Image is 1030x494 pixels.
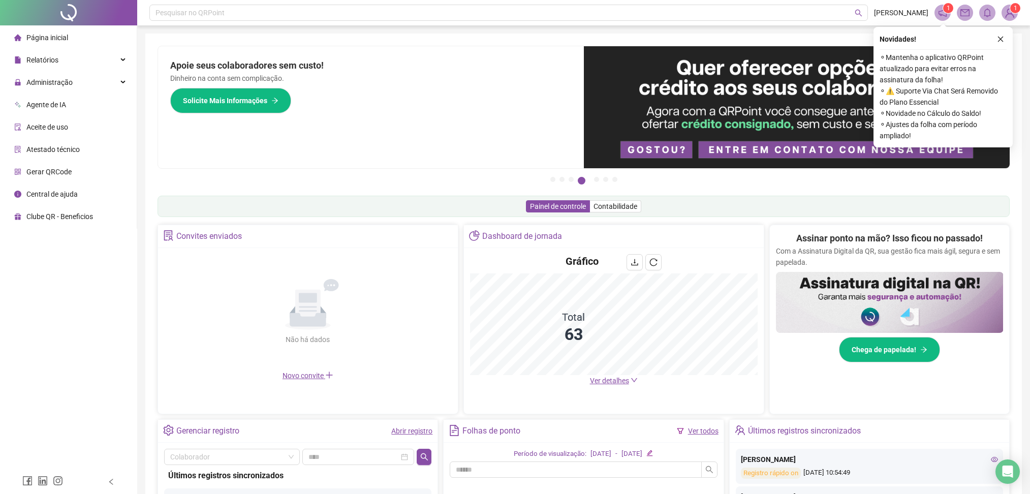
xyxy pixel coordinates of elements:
[748,422,861,440] div: Últimos registros sincronizados
[621,449,642,459] div: [DATE]
[514,449,586,459] div: Período de visualização:
[938,8,947,17] span: notification
[325,371,333,379] span: plus
[1010,3,1020,13] sup: Atualize o seu contato no menu Meus Dados
[947,5,950,12] span: 1
[163,425,174,436] span: setting
[590,377,638,385] a: Ver detalhes down
[26,168,72,176] span: Gerar QRCode
[880,85,1007,108] span: ⚬ ⚠️ Suporte Via Chat Será Removido do Plano Essencial
[163,230,174,241] span: solution
[14,56,21,64] span: file
[615,449,617,459] div: -
[530,202,586,210] span: Painel de controle
[594,202,637,210] span: Contabilidade
[741,468,801,479] div: Registro rápido on
[741,468,998,479] div: [DATE] 10:54:49
[108,478,115,485] span: left
[26,34,68,42] span: Página inicial
[550,177,555,182] button: 1
[168,469,427,482] div: Últimos registros sincronizados
[271,97,278,104] span: arrow-right
[584,46,1010,168] img: banner%2Fa8ee1423-cce5-4ffa-a127-5a2d429cc7d8.png
[920,346,927,353] span: arrow-right
[943,3,953,13] sup: 1
[997,36,1004,43] span: close
[26,212,93,221] span: Clube QR - Beneficios
[1014,5,1017,12] span: 1
[38,476,48,486] span: linkedin
[590,377,629,385] span: Ver detalhes
[960,8,970,17] span: mail
[566,254,599,268] h4: Gráfico
[612,177,617,182] button: 7
[462,422,520,440] div: Folhas de ponto
[590,449,611,459] div: [DATE]
[391,427,432,435] a: Abrir registro
[646,450,653,456] span: edit
[880,108,1007,119] span: ⚬ Novidade no Cálculo do Saldo!
[26,101,66,109] span: Agente de IA
[53,476,63,486] span: instagram
[26,56,58,64] span: Relatórios
[559,177,565,182] button: 2
[283,372,333,380] span: Novo convite
[170,88,291,113] button: Solicite Mais Informações
[855,9,862,17] span: search
[26,123,68,131] span: Aceite de uso
[874,7,928,18] span: [PERSON_NAME]
[880,34,916,45] span: Novidades !
[880,119,1007,141] span: ⚬ Ajustes da folha com período ampliado!
[983,8,992,17] span: bell
[482,228,562,245] div: Dashboard de jornada
[14,168,21,175] span: qrcode
[776,245,1004,268] p: Com a Assinatura Digital da QR, sua gestão fica mais ágil, segura e sem papelada.
[14,213,21,220] span: gift
[578,177,585,184] button: 4
[995,459,1020,484] div: Open Intercom Messenger
[449,425,459,436] span: file-text
[688,427,719,435] a: Ver todos
[776,272,1004,333] img: banner%2F02c71560-61a6-44d4-94b9-c8ab97240462.png
[26,190,78,198] span: Central de ajuda
[26,145,80,153] span: Atestado técnico
[22,476,33,486] span: facebook
[796,231,983,245] h2: Assinar ponto na mão? Isso ficou no passado!
[176,422,239,440] div: Gerenciar registro
[677,427,684,435] span: filter
[469,230,480,241] span: pie-chart
[631,377,638,384] span: down
[176,228,242,245] div: Convites enviados
[170,73,572,84] p: Dinheiro na conta sem complicação.
[603,177,608,182] button: 6
[14,34,21,41] span: home
[14,146,21,153] span: solution
[261,334,355,345] div: Não há dados
[594,177,599,182] button: 5
[14,79,21,86] span: lock
[183,95,267,106] span: Solicite Mais Informações
[1002,5,1017,20] img: 84630
[991,456,998,463] span: eye
[880,52,1007,85] span: ⚬ Mantenha o aplicativo QRPoint atualizado para evitar erros na assinatura da folha!
[14,123,21,131] span: audit
[26,78,73,86] span: Administração
[569,177,574,182] button: 3
[839,337,940,362] button: Chega de papelada!
[735,425,745,436] span: team
[631,258,639,266] span: download
[741,454,998,465] div: [PERSON_NAME]
[170,58,572,73] h2: Apoie seus colaboradores sem custo!
[649,258,658,266] span: reload
[705,466,713,474] span: search
[14,191,21,198] span: info-circle
[420,453,428,461] span: search
[852,344,916,355] span: Chega de papelada!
